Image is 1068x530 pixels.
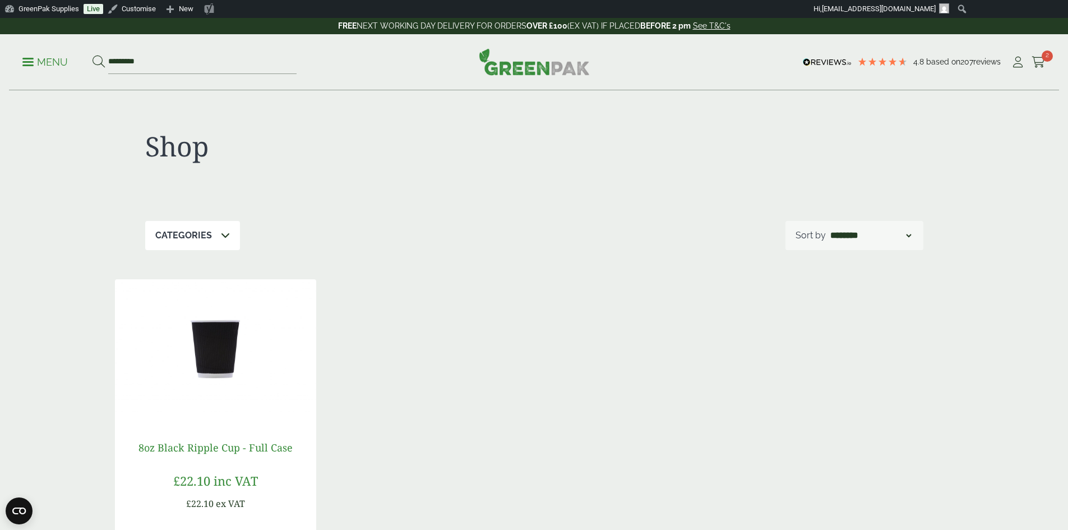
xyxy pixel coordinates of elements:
span: 2 [1042,50,1053,62]
span: 207 [960,57,973,66]
h1: Shop [145,130,534,163]
div: 4.79 Stars [857,57,908,67]
span: Based on [926,57,960,66]
i: My Account [1011,57,1025,68]
span: 4.8 [913,57,926,66]
strong: OVER £100 [526,21,567,30]
a: Live [84,4,103,14]
a: Menu [22,56,68,67]
strong: FREE [338,21,357,30]
button: Open CMP widget [6,497,33,524]
select: Shop order [828,229,913,242]
span: reviews [973,57,1001,66]
span: £22.10 [186,497,214,510]
span: £22.10 [173,472,210,489]
a: See T&C's [693,21,731,30]
img: REVIEWS.io [803,58,852,66]
i: Cart [1032,57,1046,68]
span: ex VAT [216,497,245,510]
a: 8oz Black Ripple Cup - Full Case [138,441,293,454]
span: [EMAIL_ADDRESS][DOMAIN_NAME] [822,4,936,13]
strong: BEFORE 2 pm [640,21,691,30]
span: inc VAT [214,472,258,489]
p: Categories [155,229,212,242]
a: 2 [1032,54,1046,71]
p: Menu [22,56,68,69]
img: 8oz Black Ripple Cup -Full Case of-0 [115,279,316,420]
p: Sort by [796,229,826,242]
img: GreenPak Supplies [479,48,590,75]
